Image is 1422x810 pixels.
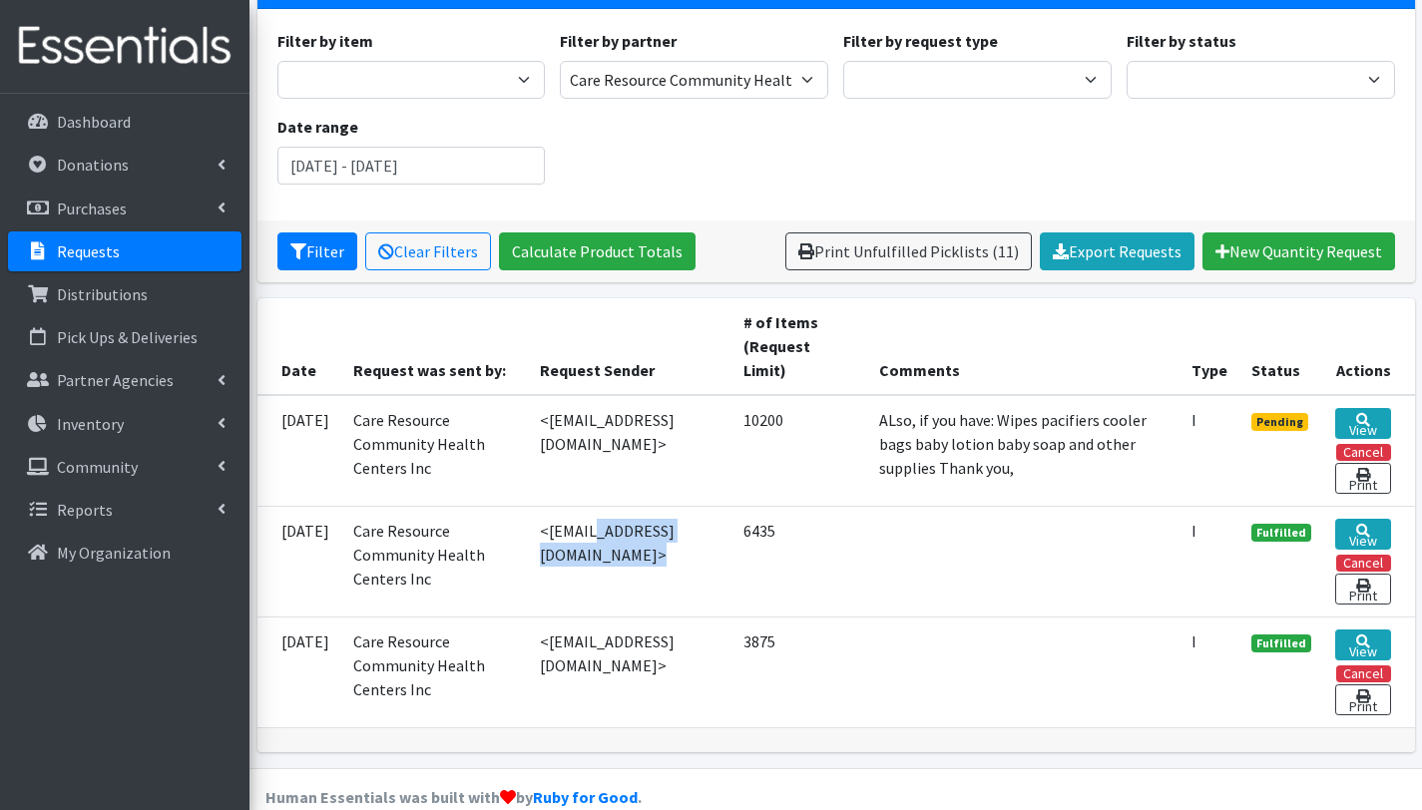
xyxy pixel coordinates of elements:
abbr: Individual [1191,631,1196,651]
p: Dashboard [57,112,131,132]
label: Filter by item [277,29,373,53]
label: Filter by partner [560,29,677,53]
p: Requests [57,241,120,261]
th: Request was sent by: [341,298,529,395]
td: <[EMAIL_ADDRESS][DOMAIN_NAME]> [528,616,731,727]
a: Community [8,447,241,487]
a: Dashboard [8,102,241,142]
img: HumanEssentials [8,13,241,80]
a: Purchases [8,189,241,228]
p: Partner Agencies [57,370,174,390]
a: Clear Filters [365,232,491,270]
td: [DATE] [257,506,341,616]
th: Type [1180,298,1239,395]
p: Inventory [57,414,124,434]
a: My Organization [8,533,241,573]
th: Request Sender [528,298,731,395]
button: Cancel [1336,444,1391,461]
button: Filter [277,232,357,270]
p: Reports [57,500,113,520]
td: 3875 [731,616,866,727]
a: Inventory [8,404,241,444]
a: Print [1335,684,1391,715]
a: Partner Agencies [8,360,241,400]
span: Fulfilled [1251,634,1311,652]
td: <[EMAIL_ADDRESS][DOMAIN_NAME]> [528,506,731,616]
button: Cancel [1336,555,1391,572]
td: <[EMAIL_ADDRESS][DOMAIN_NAME]> [528,395,731,507]
a: New Quantity Request [1202,232,1395,270]
td: Care Resource Community Health Centers Inc [341,506,529,616]
td: ALso, if you have: Wipes pacifiers cooler bags baby lotion baby soap and other supplies Thank you, [867,395,1181,507]
td: 6435 [731,506,866,616]
a: Ruby for Good [533,787,638,807]
th: # of Items (Request Limit) [731,298,866,395]
label: Filter by request type [843,29,998,53]
a: Reports [8,490,241,530]
abbr: Individual [1191,521,1196,541]
input: January 1, 2011 - December 31, 2011 [277,147,546,185]
span: Pending [1251,413,1308,431]
strong: Human Essentials was built with by . [265,787,642,807]
a: Export Requests [1040,232,1194,270]
td: [DATE] [257,395,341,507]
a: View [1335,408,1391,439]
p: Purchases [57,199,127,218]
th: Date [257,298,341,395]
button: Cancel [1336,665,1391,682]
a: Calculate Product Totals [499,232,696,270]
a: Donations [8,145,241,185]
p: My Organization [57,543,171,563]
span: Fulfilled [1251,524,1311,542]
a: Print Unfulfilled Picklists (11) [785,232,1032,270]
label: Date range [277,115,358,139]
a: Print [1335,574,1391,605]
a: View [1335,629,1391,660]
p: Donations [57,155,129,175]
a: Distributions [8,274,241,314]
a: View [1335,519,1391,550]
abbr: Individual [1191,410,1196,430]
label: Filter by status [1127,29,1236,53]
p: Distributions [57,284,148,304]
a: Pick Ups & Deliveries [8,317,241,357]
td: 10200 [731,395,866,507]
a: Requests [8,231,241,271]
td: Care Resource Community Health Centers Inc [341,616,529,727]
th: Comments [867,298,1181,395]
a: Print [1335,463,1391,494]
th: Status [1239,298,1323,395]
p: Community [57,457,138,477]
td: [DATE] [257,616,341,727]
p: Pick Ups & Deliveries [57,327,198,347]
td: Care Resource Community Health Centers Inc [341,395,529,507]
th: Actions [1323,298,1415,395]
